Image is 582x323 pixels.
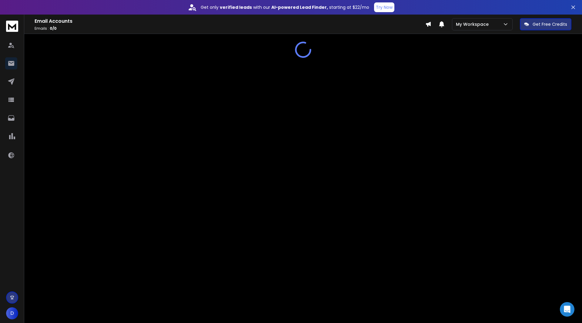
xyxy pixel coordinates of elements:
[271,4,328,10] strong: AI-powered Lead Finder,
[520,18,571,30] button: Get Free Credits
[6,307,18,319] button: D
[50,26,57,31] span: 0 / 0
[560,302,574,317] div: Open Intercom Messenger
[201,4,369,10] p: Get only with our starting at $22/mo
[6,21,18,32] img: logo
[374,2,394,12] button: Try Now
[220,4,252,10] strong: verified leads
[35,18,425,25] h1: Email Accounts
[376,4,393,10] p: Try Now
[35,26,425,31] p: Emails :
[456,21,491,27] p: My Workspace
[533,21,567,27] p: Get Free Credits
